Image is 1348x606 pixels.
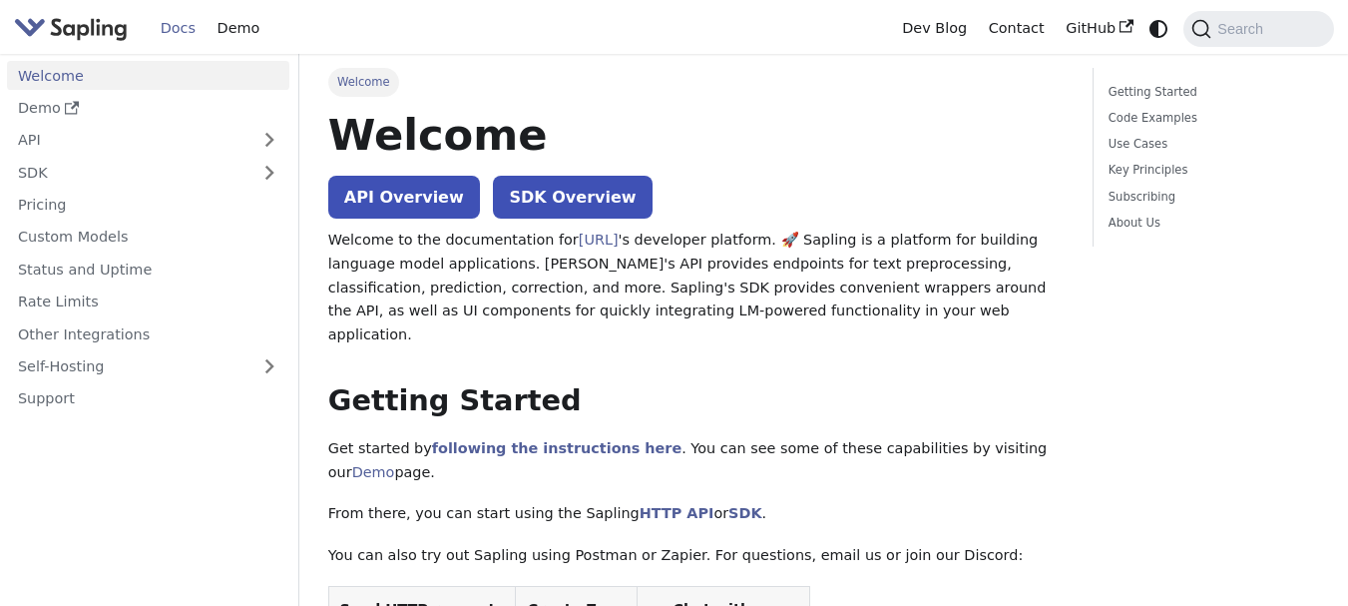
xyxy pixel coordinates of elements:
a: Sapling.aiSapling.ai [14,14,135,43]
span: Search [1211,21,1275,37]
a: Demo [352,464,395,480]
a: Use Cases [1109,135,1312,154]
img: Sapling.ai [14,14,128,43]
a: About Us [1109,214,1312,233]
a: Support [7,384,289,413]
button: Expand sidebar category 'API' [249,126,289,155]
a: Rate Limits [7,288,289,316]
a: GitHub [1055,13,1143,44]
a: Docs [150,13,207,44]
a: Subscribing [1109,188,1312,207]
span: Welcome [328,68,399,96]
a: [URL] [579,232,619,248]
a: Self-Hosting [7,352,289,381]
p: Get started by . You can see some of these capabilities by visiting our page. [328,437,1065,485]
a: Status and Uptime [7,255,289,284]
p: From there, you can start using the Sapling or . [328,502,1065,526]
button: Expand sidebar category 'SDK' [249,158,289,187]
a: SDK Overview [493,176,652,219]
h1: Welcome [328,108,1065,162]
a: API Overview [328,176,480,219]
a: HTTP API [640,505,714,521]
a: Custom Models [7,223,289,252]
a: Code Examples [1109,109,1312,128]
nav: Breadcrumbs [328,68,1065,96]
h2: Getting Started [328,383,1065,419]
a: Welcome [7,61,289,90]
a: Pricing [7,191,289,220]
a: SDK [728,505,761,521]
p: Welcome to the documentation for 's developer platform. 🚀 Sapling is a platform for building lang... [328,229,1065,347]
a: API [7,126,249,155]
button: Switch between dark and light mode (currently system mode) [1144,14,1173,43]
a: Other Integrations [7,319,289,348]
a: Key Principles [1109,161,1312,180]
button: Search (Command+K) [1183,11,1333,47]
a: Getting Started [1109,83,1312,102]
a: Contact [978,13,1056,44]
a: Demo [7,94,289,123]
a: following the instructions here [432,440,681,456]
a: SDK [7,158,249,187]
p: You can also try out Sapling using Postman or Zapier. For questions, email us or join our Discord: [328,544,1065,568]
a: Dev Blog [891,13,977,44]
a: Demo [207,13,270,44]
